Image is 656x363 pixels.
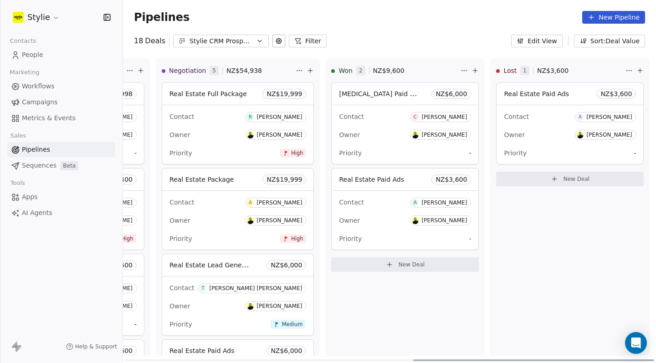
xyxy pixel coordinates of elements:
img: G [247,132,254,138]
div: C [414,113,417,121]
span: Owner [169,217,190,224]
span: NZ$ 19,999 [266,89,302,98]
span: NZ$ 19,999 [266,175,302,184]
span: Marketing [6,66,43,79]
div: Lost1NZ$3,600 [496,59,624,82]
span: NZ$ 6,000 [436,89,467,98]
span: Priority [339,149,362,157]
div: [PERSON_NAME] [421,132,467,138]
div: Won2NZ$9,600 [331,59,459,82]
span: Lost [503,66,517,75]
span: Deals [145,36,165,46]
span: High [291,235,303,242]
span: NZ$ 3,600 [436,175,467,184]
span: NZ$ 3,600 [537,66,569,75]
span: Beta [60,161,78,170]
img: G [247,303,254,310]
img: G [412,132,419,138]
button: Sort: Deal Value [574,35,645,47]
a: Apps [7,189,115,205]
div: [PERSON_NAME] [PERSON_NAME] [209,285,302,291]
div: Negotiation5NZ$54,938 [162,59,294,82]
span: Contact [504,113,528,120]
span: Real Estate Paid Ads [169,347,235,354]
span: Priority [504,149,527,157]
div: [MEDICAL_DATA] Paid AdsNZ$6,000ContactC[PERSON_NAME]OwnerG[PERSON_NAME]Priority- [331,82,479,164]
span: Owner [339,217,360,224]
span: Pipelines [22,145,50,154]
div: Real Estate Paid AdsNZ$3,600ContactA[PERSON_NAME]OwnerG[PERSON_NAME]Priority- [331,168,479,250]
div: A [579,113,582,121]
span: Help & Support [75,343,117,350]
span: Sequences [22,161,56,170]
span: - [469,234,471,243]
span: - [634,148,636,158]
span: NZ$ 6,000 [271,261,302,270]
div: [PERSON_NAME] [421,199,467,206]
span: Real Estate Paid Ads [504,90,569,97]
div: Real Estate Lead GenerationNZ$6,000ContactT[PERSON_NAME] [PERSON_NAME]OwnerG[PERSON_NAME]Priority... [162,254,314,336]
span: AI Agents [22,208,52,218]
a: Metrics & Events [7,111,115,126]
a: Help & Support [66,343,117,350]
a: People [7,47,115,62]
span: Owner [169,302,190,310]
span: Priority [339,235,362,242]
div: [PERSON_NAME] [256,132,302,138]
span: Medium [282,321,303,327]
img: G [577,132,584,138]
span: Negotiation [169,66,206,75]
div: A [249,199,252,206]
span: Sales [6,129,30,143]
span: Won [338,66,352,75]
span: - [469,148,471,158]
span: 2 [356,66,365,75]
button: Stylie [11,10,61,25]
span: High [291,149,303,156]
span: Campaigns [22,97,57,107]
a: AI Agents [7,205,115,220]
span: Contact [169,284,194,291]
a: Campaigns [7,95,115,110]
span: NZ$ 54,938 [226,66,262,75]
div: [PERSON_NAME] [256,199,302,206]
span: Priority [169,235,192,242]
a: Pipelines [7,142,115,157]
span: Owner [339,131,360,138]
span: Priority [169,321,192,328]
div: [PERSON_NAME] [256,217,302,224]
span: Owner [504,131,525,138]
span: Contact [339,199,364,206]
span: - [134,148,137,158]
span: 1 [520,66,529,75]
div: [PERSON_NAME] [586,132,632,138]
div: Real Estate PackageNZ$19,999ContactA[PERSON_NAME]OwnerG[PERSON_NAME]PriorityHigh [162,168,314,250]
span: People [22,50,43,60]
button: New Deal [496,172,644,186]
span: NZ$ 9,600 [373,66,405,75]
span: Real Estate Package [169,176,234,183]
div: A [414,199,417,206]
a: SequencesBeta [7,158,115,173]
button: New Deal [331,257,479,272]
span: Real Estate Paid Ads [339,176,404,183]
div: R [249,113,252,121]
div: [PERSON_NAME] [421,217,467,224]
div: [PERSON_NAME] [256,114,302,120]
span: [MEDICAL_DATA] Paid Ads [339,89,421,98]
img: G [247,217,254,224]
span: New Deal [564,175,590,183]
span: Pipelines [134,11,190,24]
span: Contact [169,199,194,206]
span: Real Estate Full Package [169,90,247,97]
span: Metrics & Events [22,113,76,123]
button: New Pipeline [582,11,645,24]
div: Real Estate Paid AdsNZ$3,600ContactA[PERSON_NAME]OwnerG[PERSON_NAME]Priority- [496,82,644,164]
span: 5 [210,66,219,75]
span: NZ$ 6,000 [271,346,302,355]
img: stylie-square-yellow.svg [13,12,24,23]
span: NZ$ 3,600 [600,89,632,98]
img: G [412,217,419,224]
span: Owner [169,131,190,138]
div: Real Estate Full PackageNZ$19,999ContactR[PERSON_NAME]OwnerG[PERSON_NAME]PriorityHigh [162,82,314,164]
